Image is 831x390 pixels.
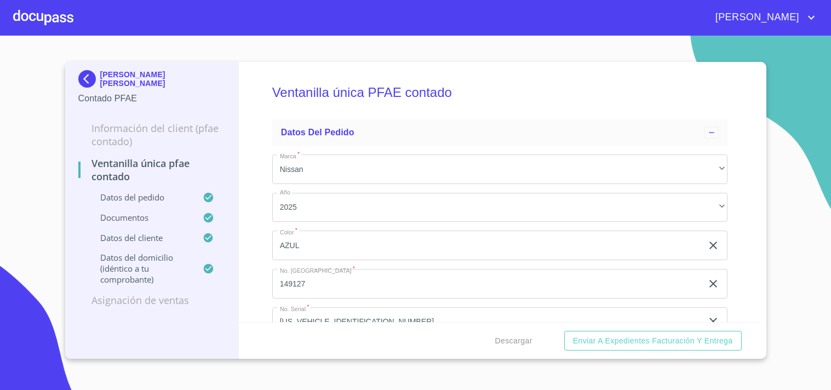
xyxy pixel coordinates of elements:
[272,154,727,184] div: Nissan
[707,239,720,252] button: clear input
[495,334,532,348] span: Descargar
[78,232,203,243] p: Datos del cliente
[707,9,818,26] button: account of current user
[78,92,226,105] p: Contado PFAE
[707,9,805,26] span: [PERSON_NAME]
[707,277,720,290] button: clear input
[281,128,354,137] span: Datos del pedido
[272,193,727,222] div: 2025
[491,331,537,351] button: Descargar
[78,70,226,92] div: [PERSON_NAME] [PERSON_NAME]
[573,334,733,348] span: Enviar a Expedientes Facturación y Entrega
[564,331,742,351] button: Enviar a Expedientes Facturación y Entrega
[78,252,203,285] p: Datos del domicilio (idéntico a tu comprobante)
[78,192,203,203] p: Datos del pedido
[78,157,226,183] p: Ventanilla única PFAE contado
[78,122,226,148] p: Información del Client (PFAE contado)
[272,119,727,146] div: Datos del pedido
[78,70,100,88] img: Docupass spot blue
[100,70,226,88] p: [PERSON_NAME] [PERSON_NAME]
[707,315,720,328] button: clear input
[78,212,203,223] p: Documentos
[78,294,226,307] p: Asignación de Ventas
[272,70,727,115] h5: Ventanilla única PFAE contado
